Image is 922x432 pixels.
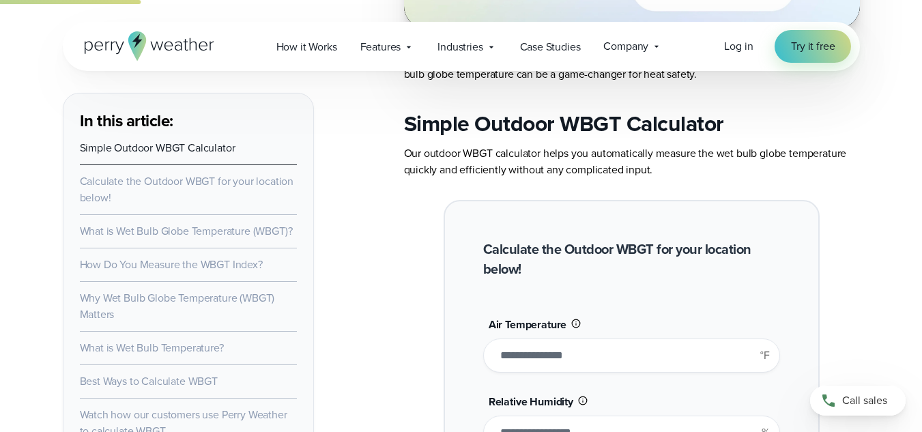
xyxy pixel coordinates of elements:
[80,140,235,156] a: Simple Outdoor WBGT Calculator
[80,290,275,322] a: Why Wet Bulb Globe Temperature (WBGT) Matters
[810,386,906,416] a: Call sales
[265,33,349,61] a: How it Works
[276,39,337,55] span: How it Works
[80,373,218,389] a: Best Ways to Calculate WBGT
[508,33,592,61] a: Case Studies
[404,145,860,178] p: Our outdoor WBGT calculator helps you automatically measure the wet bulb globe temperature quickl...
[724,38,753,54] span: Log in
[360,39,401,55] span: Features
[404,110,860,137] h2: Simple Outdoor WBGT Calculator
[489,394,573,409] span: Relative Humidity
[842,392,887,409] span: Call sales
[724,38,753,55] a: Log in
[80,173,294,205] a: Calculate the Outdoor WBGT for your location below!
[80,340,224,356] a: What is Wet Bulb Temperature?
[603,38,648,55] span: Company
[520,39,581,55] span: Case Studies
[437,39,482,55] span: Industries
[80,110,297,132] h3: In this article:
[483,240,780,279] h2: Calculate the Outdoor WBGT for your location below!
[80,223,293,239] a: What is Wet Bulb Globe Temperature (WBGT)?
[489,317,566,332] span: Air Temperature
[791,38,835,55] span: Try it free
[80,257,263,272] a: How Do You Measure the WBGT Index?
[775,30,851,63] a: Try it free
